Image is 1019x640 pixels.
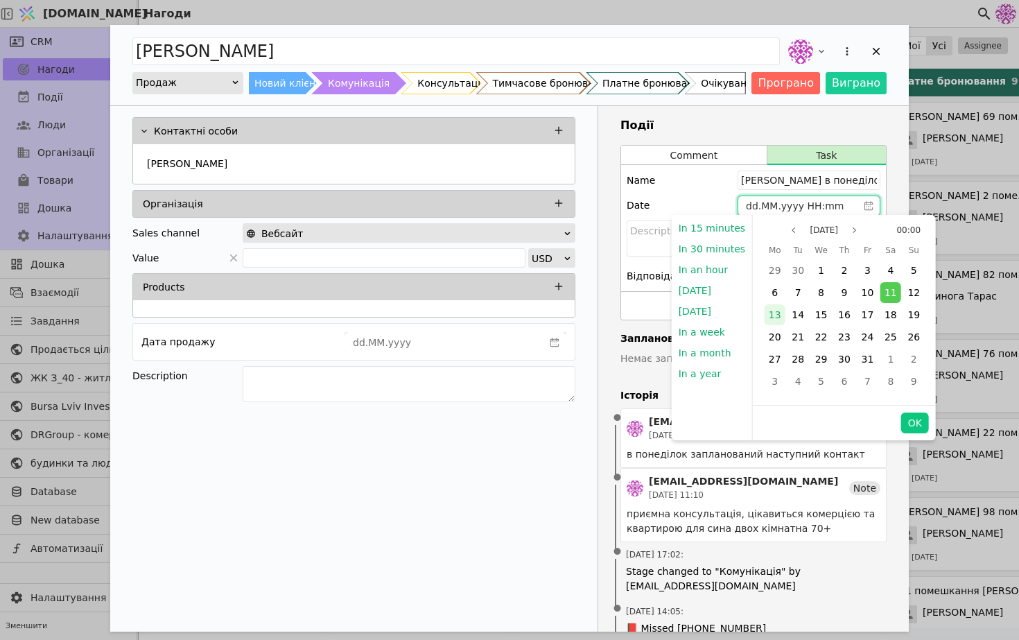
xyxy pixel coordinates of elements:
[492,72,612,94] div: Тимчасове бронювання
[887,354,894,365] span: 1
[785,222,801,239] button: Previous month
[620,388,887,403] h4: Історія
[862,331,874,343] span: 24
[532,249,563,268] div: USD
[794,242,803,259] span: Tu
[627,266,707,286] div: Відповідальний
[672,343,738,363] button: In a month
[627,447,880,462] div: в понеділок запланований наступний контакт
[879,348,902,370] div: 01 Nov 2025
[649,474,838,489] div: [EMAIL_ADDRESS][DOMAIN_NAME]
[838,354,851,365] span: 30
[856,326,879,348] div: 24 Oct 2025
[903,241,925,259] div: Sunday
[818,265,824,276] span: 1
[769,309,781,320] span: 13
[833,241,855,259] div: Thursday
[815,331,828,343] span: 22
[154,124,238,139] p: Контактні особи
[903,370,925,392] div: 09 Nov 2025
[911,354,917,365] span: 2
[626,605,683,618] span: [DATE] 14:05 :
[626,621,766,636] span: 📕 Missed [PHONE_NUMBER]
[769,331,781,343] span: 20
[815,242,828,259] span: We
[763,348,786,370] div: 27 Oct 2025
[132,248,159,268] span: Value
[763,241,786,259] div: Monday
[810,370,833,392] div: 05 Nov 2025
[649,415,838,429] div: [EMAIL_ADDRESS][DOMAIN_NAME]
[901,413,929,433] button: OK
[856,370,879,392] div: 07 Nov 2025
[792,265,804,276] span: 30
[751,72,820,94] button: Програно
[769,265,781,276] span: 29
[907,309,920,320] span: 19
[345,333,543,352] input: dd.MM.yyyy
[851,226,859,234] svg: page next
[818,287,824,298] span: 8
[862,354,874,365] span: 31
[804,222,844,239] button: Select month
[911,376,917,387] span: 9
[254,72,321,94] div: Новий клієнт
[110,25,909,632] div: Add Opportunity
[132,223,200,243] div: Sales channel
[887,376,894,387] span: 8
[611,535,625,570] span: •
[246,229,256,239] img: online-store.svg
[143,280,184,295] p: Products
[763,259,786,282] div: 29 Sep 2025
[672,301,718,322] button: [DATE]
[879,370,902,392] div: 08 Nov 2025
[907,331,920,343] span: 26
[672,259,735,280] button: In an hour
[909,242,919,259] span: Su
[795,287,801,298] span: 7
[769,354,781,365] span: 27
[842,376,848,387] span: 6
[786,259,809,282] div: 30 Sep 2025
[856,304,879,326] div: 17 Oct 2025
[879,259,902,282] div: 04 Oct 2025
[903,259,925,282] div: 05 Oct 2025
[627,420,643,437] img: de
[786,304,809,326] div: 14 Oct 2025
[862,309,874,320] span: 17
[611,460,625,496] span: •
[772,376,778,387] span: 3
[879,282,902,304] div: 11 Oct 2025
[672,239,752,259] button: In 30 minutes
[620,331,887,346] h4: Заплановано
[147,157,227,171] p: [PERSON_NAME]
[132,366,243,386] div: Description
[769,242,781,259] span: Mo
[611,401,625,436] span: •
[853,481,876,495] span: Note
[136,73,231,92] div: Продаж
[842,287,848,298] span: 9
[672,322,732,343] button: In a week
[810,326,833,348] div: 22 Oct 2025
[738,196,857,216] input: dd.MM.yyyy HH:mm
[833,348,855,370] div: 30 Oct 2025
[810,282,833,304] div: 08 Oct 2025
[838,309,851,320] span: 16
[856,348,879,370] div: 31 Oct 2025
[885,309,897,320] span: 18
[862,287,874,298] span: 10
[879,241,902,259] div: Saturday
[621,146,767,165] button: Comment
[856,259,879,282] div: 03 Oct 2025
[815,354,828,365] span: 29
[833,259,855,282] div: 02 Oct 2025
[627,171,655,190] div: Name
[887,265,894,276] span: 4
[602,72,706,94] div: Платне бронювання
[611,591,625,627] span: •
[620,352,887,366] p: Немає запланованих завдань
[672,218,752,239] button: In 15 minutes
[789,226,797,234] svg: page previous
[810,241,833,259] div: Wednesday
